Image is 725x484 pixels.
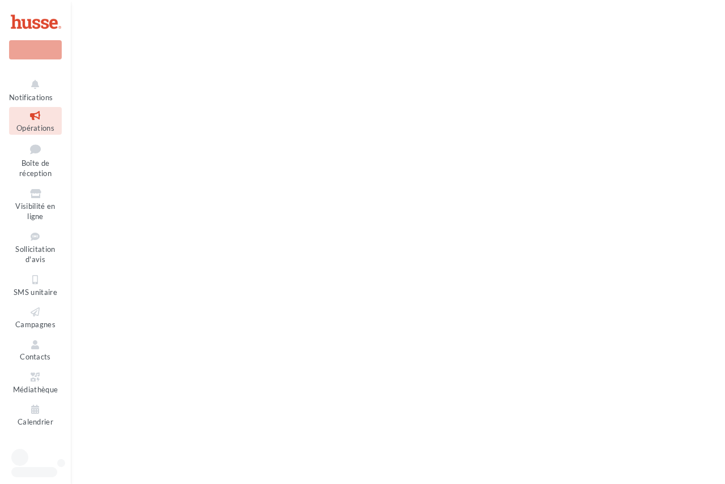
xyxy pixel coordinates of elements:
a: Campagnes [9,303,62,331]
a: Contacts [9,336,62,364]
span: Notifications [9,93,53,102]
a: Calendrier [9,401,62,429]
span: SMS unitaire [14,288,57,297]
a: Médiathèque [9,369,62,396]
a: Sollicitation d'avis [9,228,62,267]
span: Boîte de réception [19,159,52,178]
span: Campagnes [15,320,56,329]
div: Nouvelle campagne [9,40,62,59]
a: Boîte de réception [9,139,62,181]
a: Visibilité en ligne [9,185,62,224]
span: Médiathèque [13,385,58,394]
span: Calendrier [18,417,53,426]
span: Opérations [16,123,54,132]
a: SMS unitaire [9,271,62,299]
span: Visibilité en ligne [15,202,55,221]
span: Contacts [20,353,51,362]
span: Sollicitation d'avis [15,245,55,264]
a: Opérations [9,107,62,135]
